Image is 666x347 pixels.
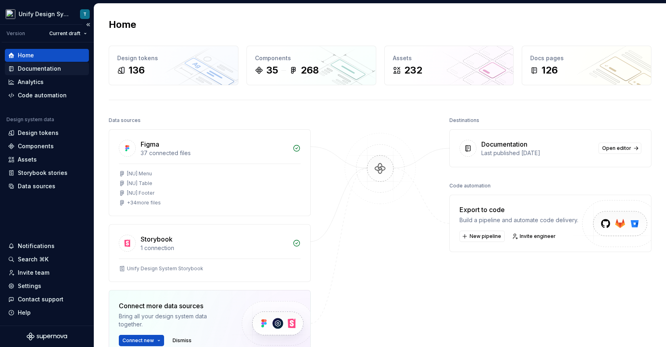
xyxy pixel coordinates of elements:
[27,332,67,341] svg: Supernova Logo
[109,18,136,31] h2: Home
[459,205,578,215] div: Export to code
[109,224,311,282] a: Storybook1 connectionUnify Design System Storybook
[5,280,89,292] a: Settings
[119,301,228,311] div: Connect more data sources
[5,76,89,88] a: Analytics
[18,282,41,290] div: Settings
[141,139,159,149] div: Figma
[5,62,89,75] a: Documentation
[117,54,230,62] div: Design tokens
[18,182,55,190] div: Data sources
[5,166,89,179] a: Storybook stories
[18,169,67,177] div: Storybook stories
[18,295,63,303] div: Contact support
[141,149,288,157] div: 37 connected files
[141,234,173,244] div: Storybook
[5,253,89,266] button: Search ⌘K
[18,91,67,99] div: Code automation
[18,156,37,164] div: Assets
[404,64,422,77] div: 232
[129,64,145,77] div: 136
[5,240,89,252] button: Notifications
[449,180,491,191] div: Code automation
[119,312,228,328] div: Bring all your design system data together.
[2,5,92,23] button: Unify Design SystemT
[46,28,91,39] button: Current draft
[5,89,89,102] a: Code automation
[109,115,141,126] div: Data sources
[109,129,311,216] a: Figma37 connected files[NU] Menu[NU] Table[NU] Footer+34more files
[18,269,49,277] div: Invite team
[173,337,192,344] span: Dismiss
[18,309,31,317] div: Help
[5,153,89,166] a: Assets
[5,126,89,139] a: Design tokens
[19,10,70,18] div: Unify Design System
[18,255,48,263] div: Search ⌘K
[522,46,651,85] a: Docs pages126
[481,139,527,149] div: Documentation
[481,149,594,157] div: Last published [DATE]
[255,54,368,62] div: Components
[83,11,86,17] div: T
[5,49,89,62] a: Home
[18,242,55,250] div: Notifications
[6,30,25,37] div: Version
[247,46,376,85] a: Components35268
[119,335,164,346] button: Connect new
[127,180,152,187] div: [NU] Table
[266,64,278,77] div: 35
[384,46,514,85] a: Assets232
[602,145,631,151] span: Open editor
[82,19,94,30] button: Collapse sidebar
[127,265,203,272] div: Unify Design System Storybook
[449,115,479,126] div: Destinations
[18,65,61,73] div: Documentation
[6,116,54,123] div: Design system data
[520,233,556,240] span: Invite engineer
[18,142,54,150] div: Components
[49,30,80,37] span: Current draft
[127,170,152,177] div: [NU] Menu
[393,54,506,62] div: Assets
[530,54,643,62] div: Docs pages
[109,46,238,85] a: Design tokens136
[542,64,558,77] div: 126
[122,337,154,344] span: Connect new
[18,51,34,59] div: Home
[141,244,288,252] div: 1 connection
[5,140,89,153] a: Components
[599,143,641,154] a: Open editor
[459,216,578,224] div: Build a pipeline and automate code delivery.
[301,64,319,77] div: 268
[6,9,15,19] img: 9fdcaa03-8f0a-443d-a87d-0c72d3ba2d5b.png
[5,306,89,319] button: Help
[169,335,195,346] button: Dismiss
[459,231,505,242] button: New pipeline
[5,266,89,279] a: Invite team
[470,233,501,240] span: New pipeline
[510,231,559,242] a: Invite engineer
[5,293,89,306] button: Contact support
[18,129,59,137] div: Design tokens
[5,180,89,193] a: Data sources
[18,78,44,86] div: Analytics
[127,190,154,196] div: [NU] Footer
[127,200,161,206] div: + 34 more files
